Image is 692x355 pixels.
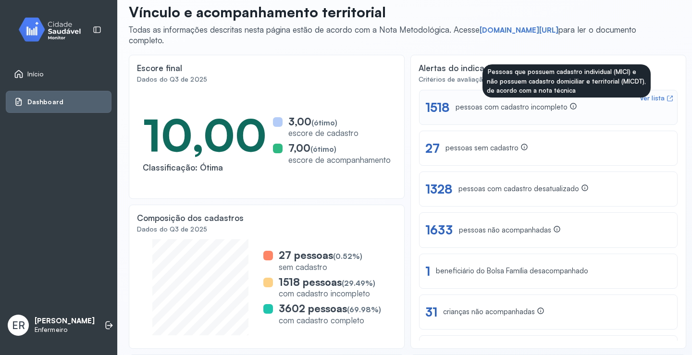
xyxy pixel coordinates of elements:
[436,267,588,276] div: beneficiário do Bolsa Família desacompanhado
[137,75,396,84] div: Dados do Q3 de 2025
[137,213,244,223] div: Composição dos cadastros
[279,249,362,261] div: 27 pessoas
[288,128,358,138] div: escore de cadastro
[425,305,437,319] div: 31
[425,182,453,196] div: 1328
[347,305,381,314] span: (69.98%)
[279,288,375,298] div: com cadastro incompleto
[10,15,97,44] img: monitor.svg
[279,262,362,272] div: sem cadastro
[425,100,450,115] div: 1518
[288,142,391,154] div: 7,00
[129,3,673,21] p: Vínculo e acompanhamento territorial
[137,63,182,73] div: Escore final
[458,184,589,194] div: pessoas com cadastro desatualizado
[35,326,95,334] p: Enfermeiro
[137,225,396,233] div: Dados do Q3 de 2025
[459,225,561,235] div: pessoas não acompanhadas
[425,141,440,156] div: 27
[342,279,375,288] span: (29.49%)
[27,70,44,78] span: Início
[333,252,362,261] span: (0.52%)
[640,94,665,102] div: Ver lista
[279,276,375,288] div: 1518 pessoas
[35,317,95,326] p: [PERSON_NAME]
[279,302,381,315] div: 3602 pessoas
[288,115,358,128] div: 3,00
[425,222,453,237] div: 1633
[419,75,678,84] div: Critérios de avaliação do indicador
[419,63,498,73] div: Alertas do indicador
[143,162,267,172] div: Classificação: Ótima
[310,145,336,154] span: (ótimo)
[143,107,267,162] div: 10,00
[425,264,430,279] div: 1
[311,118,337,127] span: (ótimo)
[456,102,577,112] div: pessoas com cadastro incompleto
[14,97,103,107] a: Dashboard
[279,315,381,325] div: com cadastro completo
[27,98,63,106] span: Dashboard
[443,307,544,317] div: crianças não acompanhadas
[129,24,636,45] span: Todas as informações descritas nesta página estão de acordo com a Nota Metodológica. Acesse para ...
[445,143,528,153] div: pessoas sem cadastro
[288,155,391,165] div: escore de acompanhamento
[480,25,558,35] a: [DOMAIN_NAME][URL]
[14,69,103,79] a: Início
[12,319,25,331] span: ER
